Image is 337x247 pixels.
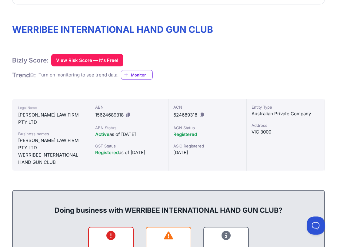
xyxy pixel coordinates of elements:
[18,151,84,166] div: WERRIBEE INTERNATIONAL HAND GUN CLUB
[12,56,49,64] h1: Bizly Score:
[95,104,163,110] div: ABN
[252,104,320,110] div: Entity Type
[12,71,36,79] h1: Trend :
[173,104,242,110] div: ACN
[131,72,152,78] span: Monitor
[38,72,118,79] div: Turn on monitoring to see trend data.
[18,111,84,126] div: [PERSON_NAME] LAW FIRM PTY LTD
[18,137,84,151] div: [PERSON_NAME] LAW FIRM PTY LTD
[252,128,320,136] div: VIC 3000
[173,143,242,149] div: ASIC Registered
[95,149,163,156] div: as of [DATE]
[51,54,123,66] button: View Risk Score — It's Free!
[307,217,325,235] iframe: Toggle Customer Support
[18,104,84,111] div: Legal Name
[173,131,197,137] span: Registered
[95,150,119,155] span: Registered
[95,131,109,137] span: Active
[95,143,163,149] div: GST Status
[252,110,320,117] div: Australian Private Company
[95,112,124,118] span: 15624689318
[19,196,318,215] div: Doing business with WERRIBEE INTERNATIONAL HAND GUN CLUB?
[12,24,325,35] h1: WERRIBEE INTERNATIONAL HAND GUN CLUB
[95,131,163,138] div: as of [DATE]
[173,112,197,118] span: 624689318
[95,125,163,131] div: ABN Status
[252,122,320,128] div: Address
[173,125,242,131] div: ACN Status
[121,70,153,80] a: Monitor
[173,149,242,156] div: [DATE]
[18,131,84,137] div: Business names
